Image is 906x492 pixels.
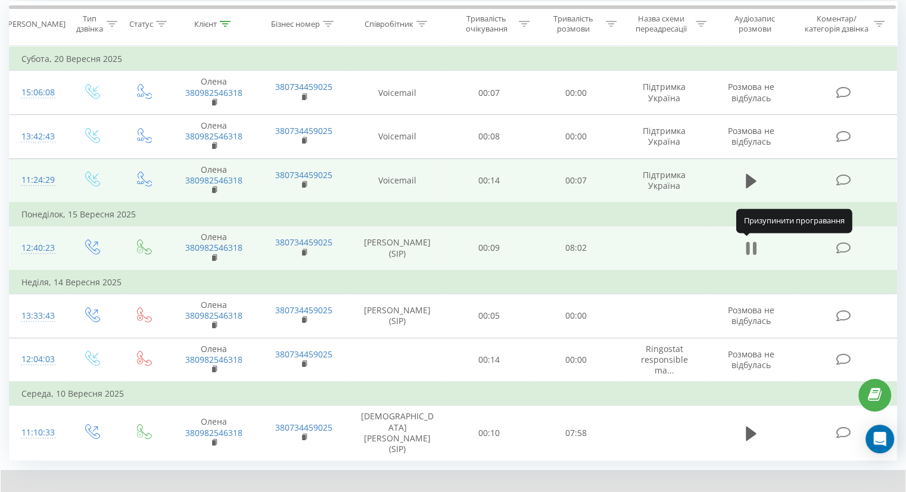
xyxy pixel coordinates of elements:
div: Open Intercom Messenger [865,425,894,453]
div: Призупинити програвання [736,209,852,233]
a: 380982546318 [185,130,242,142]
span: Розмова не відбулась [728,125,774,147]
td: Voicemail [349,71,446,115]
td: Підтримка Україна [619,114,709,158]
a: 380734459025 [275,169,332,180]
td: 00:09 [446,226,533,270]
div: 12:40:23 [21,236,53,260]
div: Тривалість розмови [543,14,603,34]
td: 00:10 [446,406,533,460]
div: Коментар/категорія дзвінка [801,14,871,34]
td: 00:00 [533,338,619,382]
td: Підтримка Україна [619,158,709,203]
div: Тип дзвінка [75,14,103,34]
div: Назва схеми переадресації [630,14,693,34]
div: [PERSON_NAME] [5,19,66,29]
a: 380982546318 [185,310,242,321]
div: Статус [129,19,153,29]
a: 380982546318 [185,87,242,98]
td: Олена [169,114,259,158]
div: Аудіозапис розмови [720,14,790,34]
a: 380982546318 [185,242,242,253]
td: 08:02 [533,226,619,270]
a: 380982546318 [185,354,242,365]
a: 380982546318 [185,175,242,186]
div: Тривалість очікування [457,14,516,34]
td: 00:00 [533,114,619,158]
td: 00:00 [533,294,619,338]
div: Клієнт [194,19,217,29]
td: Олена [169,71,259,115]
td: 00:07 [446,71,533,115]
span: Розмова не відбулась [728,81,774,103]
td: 00:07 [533,158,619,203]
td: Voicemail [349,158,446,203]
td: Підтримка Україна [619,71,709,115]
td: 00:00 [533,71,619,115]
td: 00:14 [446,158,533,203]
td: Олена [169,294,259,338]
span: Розмова не відбулась [728,348,774,370]
td: 00:14 [446,338,533,382]
a: 380982546318 [185,427,242,438]
td: Voicemail [349,114,446,158]
a: 380734459025 [275,125,332,136]
td: 00:08 [446,114,533,158]
span: Ringostat responsible ma... [641,343,688,376]
td: Олена [169,406,259,460]
div: 12:04:03 [21,348,53,371]
td: Субота, 20 Вересня 2025 [10,47,897,71]
div: 13:33:43 [21,304,53,328]
td: Олена [169,158,259,203]
td: [PERSON_NAME] (SIP) [349,294,446,338]
td: Середа, 10 Вересня 2025 [10,382,897,406]
a: 380734459025 [275,304,332,316]
td: Олена [169,338,259,382]
td: Понеділок, 15 Вересня 2025 [10,203,897,226]
div: 11:10:33 [21,421,53,444]
td: 07:58 [533,406,619,460]
td: [PERSON_NAME] (SIP) [349,226,446,270]
td: Олена [169,226,259,270]
a: 380734459025 [275,81,332,92]
a: 380734459025 [275,422,332,433]
td: [DEMOGRAPHIC_DATA][PERSON_NAME] (SIP) [349,406,446,460]
div: 15:06:08 [21,81,53,104]
a: 380734459025 [275,348,332,360]
div: Співробітник [365,19,413,29]
td: Неділя, 14 Вересня 2025 [10,270,897,294]
div: Бізнес номер [271,19,320,29]
span: Розмова не відбулась [728,304,774,326]
div: 13:42:43 [21,125,53,148]
td: 00:05 [446,294,533,338]
div: 11:24:29 [21,169,53,192]
a: 380734459025 [275,236,332,248]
